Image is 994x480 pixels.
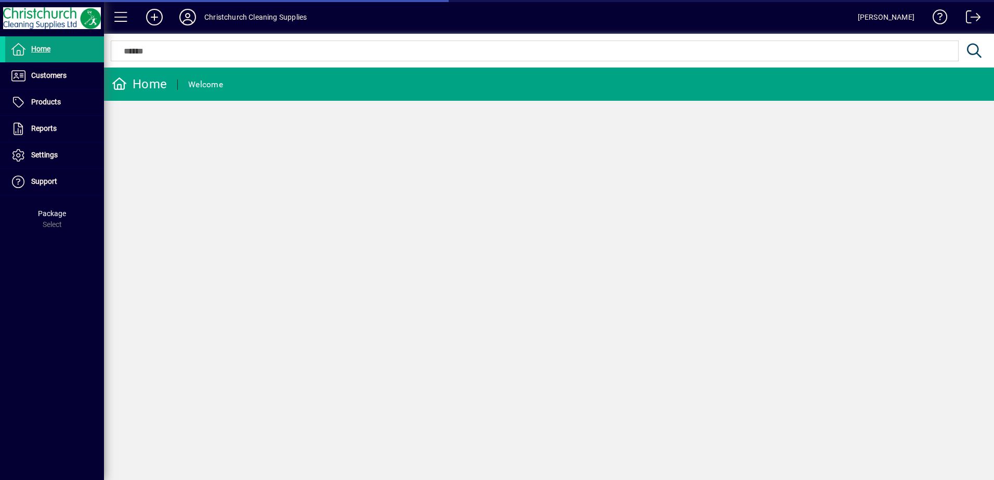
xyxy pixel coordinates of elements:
a: Customers [5,63,104,89]
a: Products [5,89,104,115]
div: [PERSON_NAME] [858,9,914,25]
a: Logout [958,2,981,36]
a: Knowledge Base [925,2,948,36]
div: Christchurch Cleaning Supplies [204,9,307,25]
span: Customers [31,71,67,79]
div: Home [112,76,167,92]
span: Support [31,177,57,185]
a: Reports [5,116,104,142]
div: Welcome [188,76,223,93]
span: Reports [31,124,57,132]
span: Products [31,98,61,106]
span: Home [31,45,50,53]
span: Package [38,209,66,218]
span: Settings [31,151,58,159]
a: Settings [5,142,104,168]
a: Support [5,169,104,195]
button: Add [138,8,171,26]
button: Profile [171,8,204,26]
